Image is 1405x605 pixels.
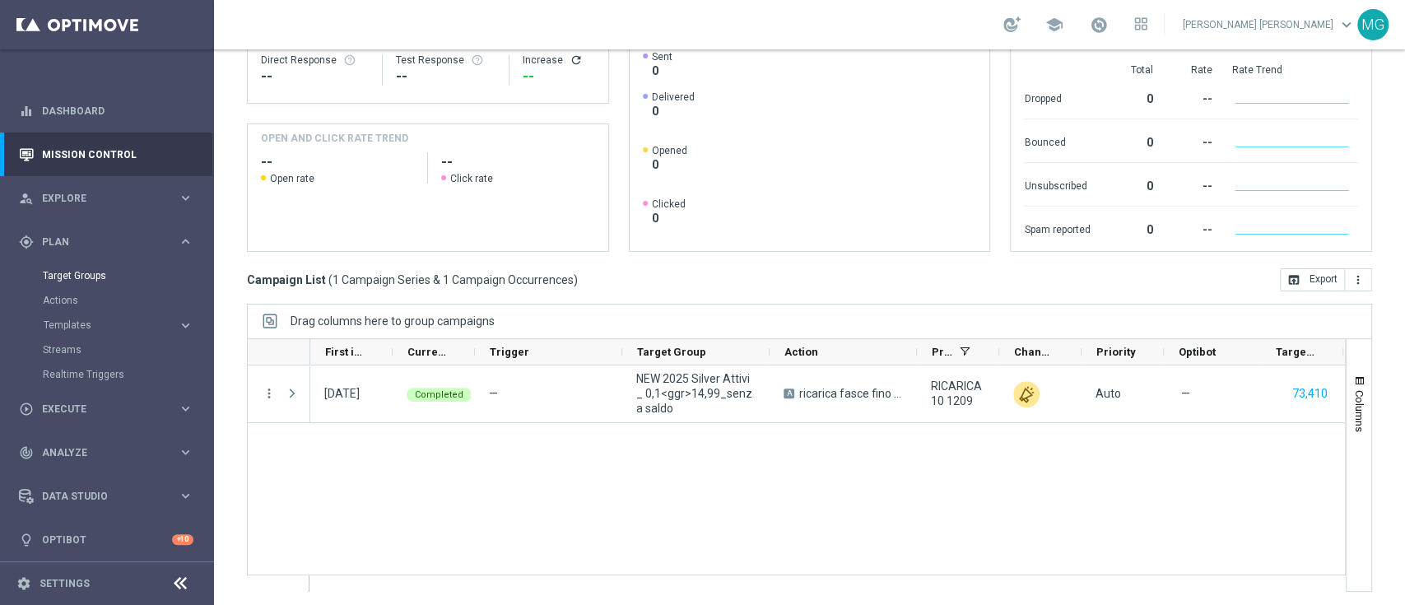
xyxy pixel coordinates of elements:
[247,272,578,287] h3: Campaign List
[1014,346,1054,358] span: Channel
[19,235,178,249] div: Plan
[18,148,194,161] div: Mission Control
[42,133,193,176] a: Mission Control
[1045,16,1063,34] span: school
[42,491,178,501] span: Data Studio
[441,152,594,172] h2: --
[1181,12,1357,37] a: [PERSON_NAME] [PERSON_NAME]keyboard_arrow_down
[1231,63,1358,77] div: Rate Trend
[1291,384,1329,404] button: 73,410
[1280,272,1372,286] multiple-options-button: Export to CSV
[16,576,31,591] i: settings
[19,402,34,417] i: play_circle_outline
[43,319,194,332] button: Templates keyboard_arrow_right
[325,346,365,358] span: First in Range
[1172,215,1212,241] div: --
[1024,84,1090,110] div: Dropped
[1172,171,1212,198] div: --
[291,314,495,328] div: Row Groups
[1096,346,1136,358] span: Priority
[450,172,493,185] span: Click rate
[1353,390,1366,432] span: Columns
[1110,84,1152,110] div: 0
[43,362,212,387] div: Realtime Triggers
[172,534,193,545] div: +10
[18,533,194,547] button: lightbulb Optibot +10
[396,67,496,86] div: --
[19,402,178,417] div: Execute
[42,193,178,203] span: Explore
[19,104,34,119] i: equalizer
[44,320,161,330] span: Templates
[1287,273,1300,286] i: open_in_browser
[931,379,985,408] span: RICARICA10 1209
[18,490,194,503] button: Data Studio keyboard_arrow_right
[42,237,178,247] span: Plan
[784,346,818,358] span: Action
[178,401,193,417] i: keyboard_arrow_right
[1338,16,1356,34] span: keyboard_arrow_down
[43,288,212,313] div: Actions
[19,89,193,133] div: Dashboard
[18,192,194,205] div: person_search Explore keyboard_arrow_right
[570,54,583,67] button: refresh
[1172,63,1212,77] div: Rate
[1172,84,1212,110] div: --
[407,386,472,402] colored-tag: Completed
[1345,268,1372,291] button: more_vert
[652,157,687,172] span: 0
[261,54,369,67] div: Direct Response
[262,386,277,401] button: more_vert
[1276,346,1315,358] span: Targeted Customers
[1280,268,1345,291] button: open_in_browser Export
[18,403,194,416] div: play_circle_outline Execute keyboard_arrow_right
[523,67,595,86] div: --
[43,343,171,356] a: Streams
[784,389,794,398] span: A
[178,190,193,206] i: keyboard_arrow_right
[43,337,212,362] div: Streams
[19,518,193,561] div: Optibot
[1013,381,1040,407] img: Other
[178,234,193,249] i: keyboard_arrow_right
[43,313,212,337] div: Templates
[42,518,172,561] a: Optibot
[178,488,193,504] i: keyboard_arrow_right
[799,386,903,401] span: ricarica fasce fino a 3000SP
[328,272,333,287] span: (
[42,89,193,133] a: Dashboard
[40,579,90,589] a: Settings
[19,489,178,504] div: Data Studio
[652,198,686,211] span: Clicked
[415,389,463,400] span: Completed
[652,144,687,157] span: Opened
[1024,171,1090,198] div: Unsubscribed
[42,404,178,414] span: Execute
[652,104,695,119] span: 0
[652,91,695,104] span: Delivered
[19,445,178,460] div: Analyze
[1179,346,1216,358] span: Optibot
[396,54,496,67] div: Test Response
[637,346,706,358] span: Target Group
[1351,273,1365,286] i: more_vert
[652,50,672,63] span: Sent
[43,368,171,381] a: Realtime Triggers
[18,105,194,118] button: equalizer Dashboard
[18,235,194,249] button: gps_fixed Plan keyboard_arrow_right
[490,346,529,358] span: Trigger
[44,320,178,330] div: Templates
[178,318,193,333] i: keyboard_arrow_right
[1096,387,1121,400] span: Auto
[1110,215,1152,241] div: 0
[19,235,34,249] i: gps_fixed
[42,448,178,458] span: Analyze
[1024,215,1090,241] div: Spam reported
[43,263,212,288] div: Target Groups
[1110,171,1152,198] div: 0
[19,191,178,206] div: Explore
